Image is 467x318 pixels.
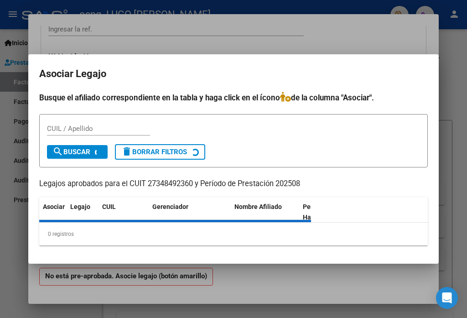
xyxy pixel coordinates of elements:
[39,178,428,190] p: Legajos aprobados para el CUIT 27348492360 y Período de Prestación 202508
[39,92,428,104] h4: Busque el afiliado correspondiente en la tabla y haga click en el ícono de la columna "Asociar".
[149,197,231,227] datatable-header-cell: Gerenciador
[436,287,458,309] div: Open Intercom Messenger
[52,148,90,156] span: Buscar
[121,148,187,156] span: Borrar Filtros
[99,197,149,227] datatable-header-cell: CUIL
[52,146,63,157] mat-icon: search
[234,203,282,210] span: Nombre Afiliado
[67,197,99,227] datatable-header-cell: Legajo
[231,197,299,227] datatable-header-cell: Nombre Afiliado
[115,144,205,160] button: Borrar Filtros
[152,203,188,210] span: Gerenciador
[43,203,65,210] span: Asociar
[47,145,108,159] button: Buscar
[70,203,90,210] span: Legajo
[39,223,428,245] div: 0 registros
[121,146,132,157] mat-icon: delete
[299,197,361,227] datatable-header-cell: Periodo Habilitado
[102,203,116,210] span: CUIL
[39,65,428,83] h2: Asociar Legajo
[39,197,67,227] datatable-header-cell: Asociar
[303,203,333,221] span: Periodo Habilitado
